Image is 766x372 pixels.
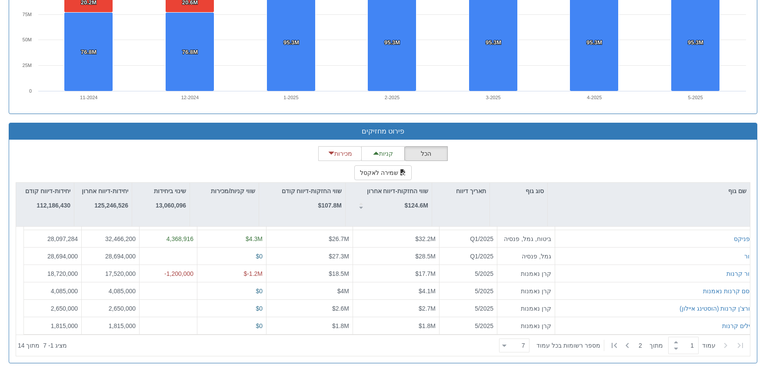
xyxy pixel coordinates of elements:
div: 5/2025 [443,287,493,295]
span: $0 [256,322,263,329]
span: $2.7M [419,305,436,312]
text: 50M [23,37,32,42]
div: 4,085,000 [27,287,78,295]
div: 28,694,000 [85,252,136,261]
p: יחידות-דיווח קודם [25,186,70,196]
span: $32.2M [415,235,436,242]
div: 17,520,000 [85,269,136,278]
strong: $107.8M [318,202,342,209]
div: 1,815,000 [85,322,136,330]
span: $4.3M [246,235,263,242]
div: 1,815,000 [27,322,78,330]
p: שווי החזקות-דיווח קודם [282,186,342,196]
button: קניות [361,146,405,161]
div: 5/2025 [443,304,493,313]
button: קסם קרנות נאמנות [703,287,754,295]
strong: $124.6M [405,202,428,209]
div: גמל, פנסיה [501,252,551,261]
tspan: 95.3M [486,39,501,46]
text: 5-2025 [688,95,703,100]
span: $0 [256,288,263,295]
span: $18.5M [329,270,349,277]
span: $0 [256,253,263,260]
div: קרן נאמנות [501,287,551,295]
button: מור [744,252,754,261]
button: שמירה לאקסל [354,165,412,180]
span: $28.5M [415,253,436,260]
div: קרן נאמנות [501,269,551,278]
text: 11-2024 [80,95,97,100]
span: ‏עמוד [702,341,716,350]
p: שווי החזקות-דיווח אחרון [367,186,428,196]
button: מור קרנות [726,269,754,278]
strong: 125,246,526 [94,202,128,209]
p: שינוי ביחידות [154,186,186,196]
span: $1.8M [332,322,349,329]
h3: פירוט מחזיקים [16,127,750,135]
span: $4.1M [419,288,436,295]
div: שווי קניות/מכירות [190,183,259,199]
div: Q1/2025 [443,252,493,261]
div: קרן נאמנות [501,322,551,330]
div: ‏ מתוך [496,336,748,355]
div: סוג גוף [490,183,547,199]
p: יחידות-דיווח אחרון [82,186,128,196]
div: 32,466,200 [85,235,136,243]
text: 75M [23,12,32,17]
text: 2-2025 [385,95,400,100]
span: $4M [337,288,349,295]
tspan: 95.3M [688,39,703,46]
div: 18,720,000 [27,269,78,278]
button: אילים קרנות [722,322,754,330]
strong: 112,186,430 [37,202,70,209]
tspan: 95.3M [384,39,400,46]
button: פורצ'ן קרנות (הוסטינג איילון) [679,304,754,313]
text: 4-2025 [587,95,602,100]
div: -1,200,000 [143,269,193,278]
span: $1.8M [419,322,436,329]
strong: 13,060,096 [156,202,186,209]
button: מכירות [318,146,362,161]
tspan: 95.3M [586,39,602,46]
span: $27.3M [329,253,349,260]
button: הפניקס [734,235,754,243]
tspan: 76.8M [182,49,198,55]
div: 28,097,284 [27,235,78,243]
div: שם גוף [548,183,750,199]
text: 25M [23,63,32,68]
span: $17.7M [415,270,436,277]
span: $0 [256,305,263,312]
div: קרן נאמנות [501,304,551,313]
span: 2 [639,341,649,350]
tspan: 76.8M [81,49,97,55]
div: 2,650,000 [85,304,136,313]
span: $26.7M [329,235,349,242]
div: 4,085,000 [85,287,136,295]
text: 0 [29,88,32,94]
span: $-1.2M [243,270,263,277]
span: ‏מספר רשומות בכל עמוד [536,341,600,350]
div: 5/2025 [443,269,493,278]
button: הכל [404,146,448,161]
div: Q1/2025 [443,235,493,243]
text: 3-2025 [486,95,500,100]
span: $2.6M [332,305,349,312]
tspan: 95.3M [283,39,299,46]
div: 4,368,916 [143,235,193,243]
div: תאריך דיווח [432,183,490,199]
div: ביטוח, גמל, פנסיה [501,235,551,243]
text: 12-2024 [181,95,199,100]
text: 1-2025 [283,95,298,100]
div: 2,650,000 [27,304,78,313]
div: 28,694,000 [27,252,78,261]
div: 5/2025 [443,322,493,330]
div: ‏מציג 1 - 7 ‏ מתוך 14 [18,336,67,355]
